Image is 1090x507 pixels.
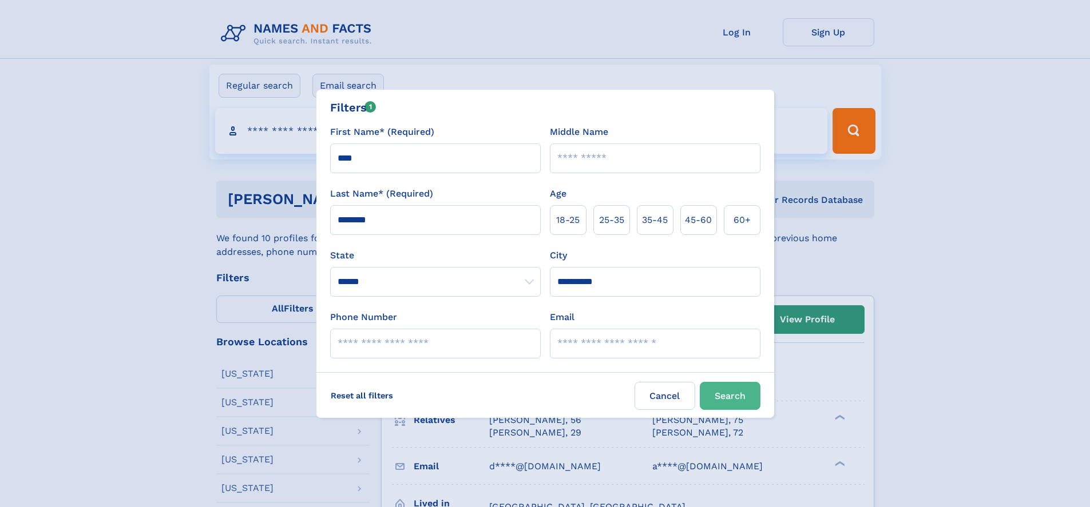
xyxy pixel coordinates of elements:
[550,125,608,139] label: Middle Name
[599,213,624,227] span: 25‑35
[556,213,580,227] span: 18‑25
[550,249,567,262] label: City
[642,213,668,227] span: 35‑45
[550,187,566,201] label: Age
[700,382,760,410] button: Search
[330,125,434,139] label: First Name* (Required)
[685,213,712,227] span: 45‑60
[330,310,397,324] label: Phone Number
[330,99,376,116] div: Filters
[323,382,401,409] label: Reset all filters
[550,310,574,324] label: Email
[635,382,695,410] label: Cancel
[330,249,541,262] label: State
[330,187,433,201] label: Last Name* (Required)
[734,213,751,227] span: 60+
